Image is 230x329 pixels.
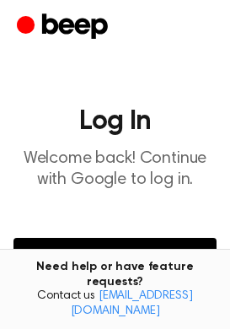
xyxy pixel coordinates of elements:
a: [EMAIL_ADDRESS][DOMAIN_NAME] [71,290,193,317]
a: Beep [17,11,112,44]
span: Contact us [10,289,220,319]
button: Continue with Google [13,238,217,294]
p: Welcome back! Continue with Google to log in. [13,148,217,191]
h1: Log In [13,108,217,135]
